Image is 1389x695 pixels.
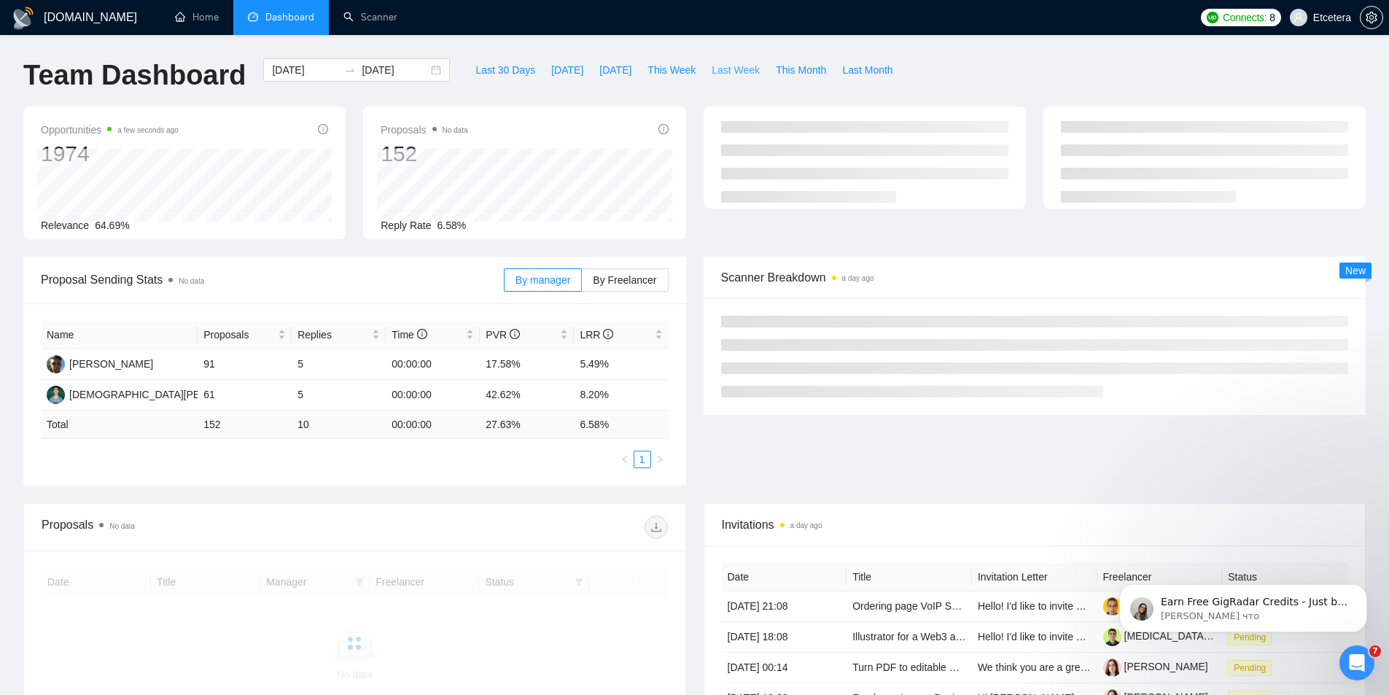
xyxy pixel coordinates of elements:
span: Last 30 Days [475,62,535,78]
button: left [616,451,634,468]
div: 1974 [41,140,179,168]
td: [DATE] 00:14 [722,653,847,683]
a: searchScanner [343,11,397,23]
img: logo [12,7,35,30]
button: setting [1360,6,1383,29]
a: Illustrator for a Web3 and AI Project [852,631,1013,642]
span: This Week [647,62,696,78]
div: [PERSON_NAME] [69,356,153,372]
button: Last 30 Days [467,58,543,82]
td: 27.63 % [480,411,574,439]
span: 6.58% [437,220,467,231]
td: 17.58% [480,349,574,380]
span: info-circle [510,329,520,339]
span: Invitations [722,516,1348,534]
input: End date [362,62,428,78]
td: 42.62% [480,380,574,411]
img: AP [47,355,65,373]
span: info-circle [658,124,669,134]
button: Last Week [704,58,768,82]
th: Proposals [198,321,292,349]
span: New [1345,265,1366,276]
span: dashboard [248,12,258,22]
span: No data [109,522,135,530]
a: 1 [634,451,650,467]
span: info-circle [603,329,613,339]
td: [DATE] 21:08 [722,591,847,622]
a: Pending [1228,661,1277,673]
span: Last Week [712,62,760,78]
span: Opportunities [41,121,179,139]
span: 7 [1369,645,1381,657]
a: Ordering page VoIP Subscriptions [852,600,1006,612]
span: 64.69% [95,220,129,231]
time: a few seconds ago [117,126,178,134]
td: Turn PDF to editable Word File [847,653,972,683]
time: a day ago [842,274,874,282]
td: 00:00:00 [386,411,480,439]
a: setting [1360,12,1383,23]
span: This Month [776,62,826,78]
a: AP[PERSON_NAME] [47,357,153,369]
span: [DATE] [599,62,631,78]
div: [DEMOGRAPHIC_DATA][PERSON_NAME] [69,387,268,403]
td: Ordering page VoIP Subscriptions [847,591,972,622]
span: Last Month [842,62,892,78]
td: 00:00:00 [386,349,480,380]
span: Dashboard [265,11,314,23]
iframe: Intercom notifications сообщение [1097,554,1389,656]
span: We think you are a great fit for this task. [978,661,1157,673]
a: homeHome [175,11,219,23]
span: Relevance [41,220,89,231]
span: swap-right [344,64,356,76]
li: Next Page [651,451,669,468]
td: 00:00:00 [386,380,480,411]
span: setting [1361,12,1382,23]
span: LRR [580,329,613,341]
a: Turn PDF to editable Word File [852,661,992,673]
span: Replies [297,327,369,343]
input: Start date [272,62,338,78]
span: info-circle [318,124,328,134]
span: No data [179,277,204,285]
span: Connects: [1223,9,1267,26]
span: info-circle [417,329,427,339]
li: 1 [634,451,651,468]
td: 5 [292,349,386,380]
td: 61 [198,380,292,411]
th: Invitation Letter [972,563,1097,591]
a: [PERSON_NAME] [1103,661,1208,672]
iframe: Intercom live chat [1339,645,1374,680]
td: 5.49% [574,349,668,380]
td: 8.20% [574,380,668,411]
td: 91 [198,349,292,380]
span: Scanner Breakdown [721,268,1349,287]
span: to [344,64,356,76]
button: right [651,451,669,468]
li: Previous Page [616,451,634,468]
span: user [1293,12,1304,23]
th: Name [41,321,198,349]
th: Date [722,563,847,591]
th: Replies [292,321,386,349]
span: Proposals [203,327,275,343]
span: Proposals [381,121,467,139]
span: PVR [486,329,520,341]
span: No data [443,126,468,134]
span: Proposal Sending Stats [41,271,504,289]
span: right [655,455,664,464]
span: Reply Rate [381,220,431,231]
time: a day ago [790,521,822,529]
span: By Freelancer [593,274,656,286]
div: Proposals [42,516,354,539]
button: [DATE] [591,58,639,82]
button: [DATE] [543,58,591,82]
td: 5 [292,380,386,411]
div: 152 [381,140,467,168]
span: Pending [1228,660,1272,676]
h1: Team Dashboard [23,58,246,93]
